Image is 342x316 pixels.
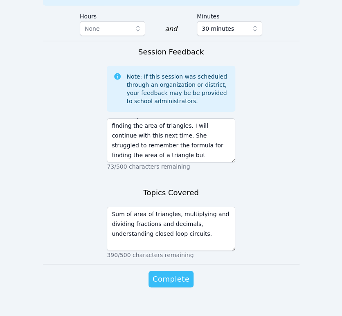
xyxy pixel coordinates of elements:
button: None [80,21,145,36]
div: and [165,24,177,34]
h3: Session Feedback [138,46,204,58]
p: 390/500 characters remaining [107,251,235,259]
div: Note: If this session was scheduled through an organization or district, your feedback may be be ... [126,72,229,105]
h3: Topics Covered [143,187,198,199]
span: None [85,25,100,32]
label: Minutes [197,9,262,21]
span: 30 minutes [202,24,234,34]
button: Complete [148,271,193,287]
label: Hours [80,9,145,21]
span: Complete [153,273,189,285]
button: 30 minutes [197,21,262,36]
textarea: She had no homework so we worked on finding the sum of the area of triangles as well as understan... [107,118,235,163]
textarea: Sum of area of triangles, multiplying and dividing fractions and decimals, understanding closed l... [107,207,235,251]
p: 73/500 characters remaining [107,163,235,171]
